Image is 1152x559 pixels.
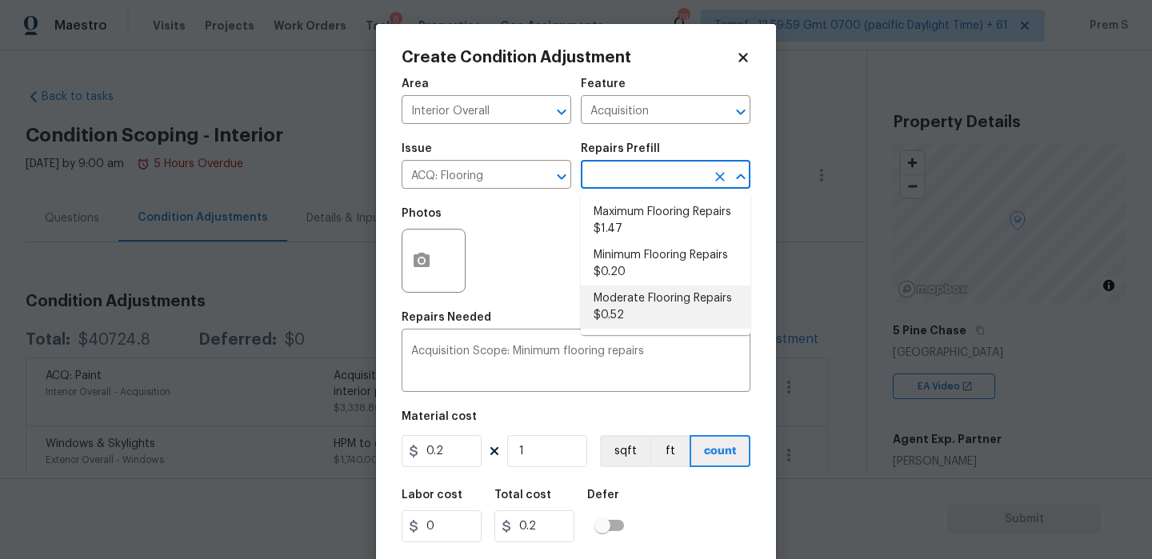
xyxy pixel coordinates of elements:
[402,489,462,501] h5: Labor cost
[581,285,750,329] li: Moderate Flooring Repairs $0.52
[402,143,432,154] h5: Issue
[587,489,619,501] h5: Defer
[690,435,750,467] button: count
[709,166,731,188] button: Clear
[730,101,752,123] button: Open
[581,242,750,285] li: Minimum Flooring Repairs $0.20
[730,166,752,188] button: Close
[402,78,429,90] h5: Area
[402,208,442,219] h5: Photos
[581,199,750,242] li: Maximum Flooring Repairs $1.47
[581,78,626,90] h5: Feature
[550,101,573,123] button: Open
[494,489,551,501] h5: Total cost
[402,50,736,66] h2: Create Condition Adjustment
[600,435,650,467] button: sqft
[402,411,477,422] h5: Material cost
[581,143,660,154] h5: Repairs Prefill
[650,435,690,467] button: ft
[402,312,491,323] h5: Repairs Needed
[411,345,741,379] textarea: Acquisition Scope: Minimum flooring repairs
[550,166,573,188] button: Open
